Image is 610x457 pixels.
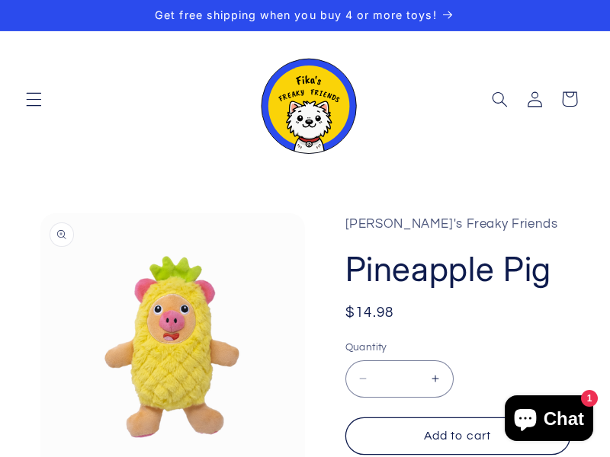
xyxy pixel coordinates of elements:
span: Get free shipping when you buy 4 or more toys! [155,8,436,21]
summary: Search [482,81,517,117]
label: Quantity [345,340,570,355]
inbox-online-store-chat: Shopify online store chat [500,395,598,445]
img: Fika's Freaky Friends [252,45,358,154]
h1: Pineapple Pig [345,248,570,291]
span: $14.98 [345,302,394,324]
summary: Menu [16,81,51,117]
p: [PERSON_NAME]'s Freaky Friends [345,213,570,236]
button: Add to cart [345,417,570,455]
a: Fika's Freaky Friends [246,39,364,160]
